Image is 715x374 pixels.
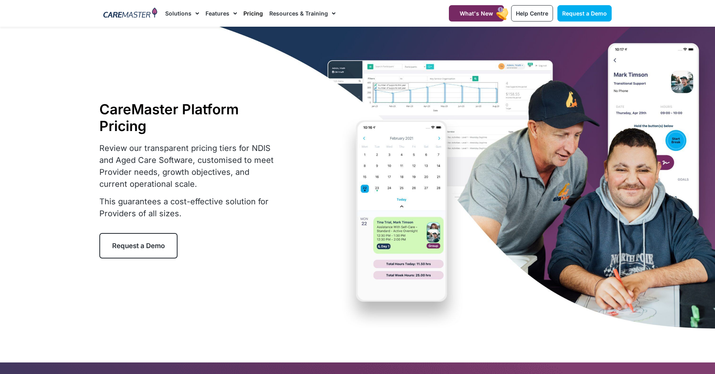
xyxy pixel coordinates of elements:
[99,142,279,190] p: Review our transparent pricing tiers for NDIS and Aged Care Software, customised to meet Provider...
[99,196,279,219] p: This guarantees a cost-effective solution for Providers of all sizes.
[511,5,553,22] a: Help Centre
[562,10,607,17] span: Request a Demo
[103,8,157,20] img: CareMaster Logo
[99,101,279,134] h1: CareMaster Platform Pricing
[99,233,178,258] a: Request a Demo
[449,5,504,22] a: What's New
[557,5,612,22] a: Request a Demo
[112,242,165,250] span: Request a Demo
[460,10,493,17] span: What's New
[516,10,548,17] span: Help Centre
